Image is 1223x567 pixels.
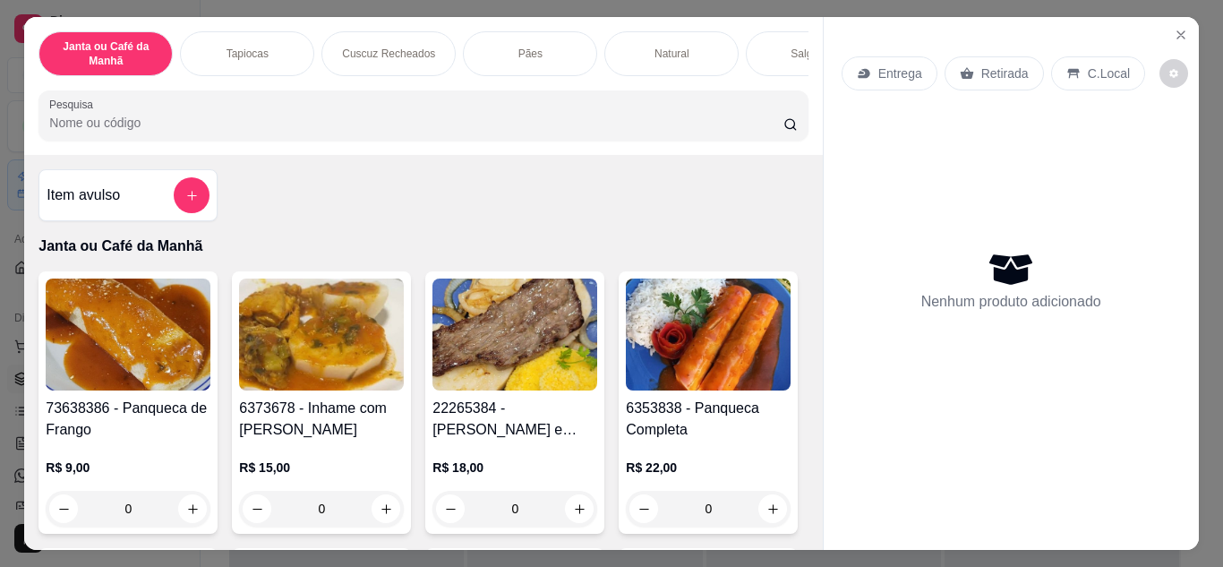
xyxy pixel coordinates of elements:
img: product-image [239,279,404,391]
p: Salgados [791,47,835,61]
button: decrease-product-quantity [243,494,271,523]
p: Pães [518,47,543,61]
p: Natural [654,47,689,61]
p: R$ 9,00 [46,459,210,477]
h4: 6353838 - Panqueca Completa [626,398,791,441]
button: decrease-product-quantity [1159,59,1188,88]
button: increase-product-quantity [758,494,787,523]
button: add-separate-item [174,177,210,213]
input: Pesquisa [49,114,783,132]
button: increase-product-quantity [372,494,400,523]
p: Janta ou Café da Manhã [54,39,158,68]
h4: 22265384 - [PERSON_NAME] e Carne de Sol [432,398,597,441]
p: R$ 18,00 [432,459,597,477]
button: increase-product-quantity [565,494,594,523]
h4: Item avulso [47,185,120,206]
button: decrease-product-quantity [629,494,658,523]
p: R$ 22,00 [626,459,791,477]
p: Janta ou Café da Manhã [38,236,808,257]
p: C.Local [1088,64,1130,82]
p: Tapiocas [227,47,269,61]
img: product-image [432,279,597,391]
h4: 6373678 - Inhame com [PERSON_NAME] [239,398,404,441]
label: Pesquisa [49,97,99,112]
p: R$ 15,00 [239,459,404,477]
p: Cuscuz Recheados [342,47,435,61]
h4: 73638386 - Panqueca de Frango [46,398,210,441]
button: decrease-product-quantity [436,494,465,523]
p: Nenhum produto adicionado [921,291,1101,313]
img: product-image [46,279,210,391]
button: increase-product-quantity [178,494,207,523]
img: product-image [626,279,791,391]
button: decrease-product-quantity [49,494,78,523]
p: Entrega [878,64,922,82]
button: Close [1167,21,1195,49]
p: Retirada [981,64,1029,82]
